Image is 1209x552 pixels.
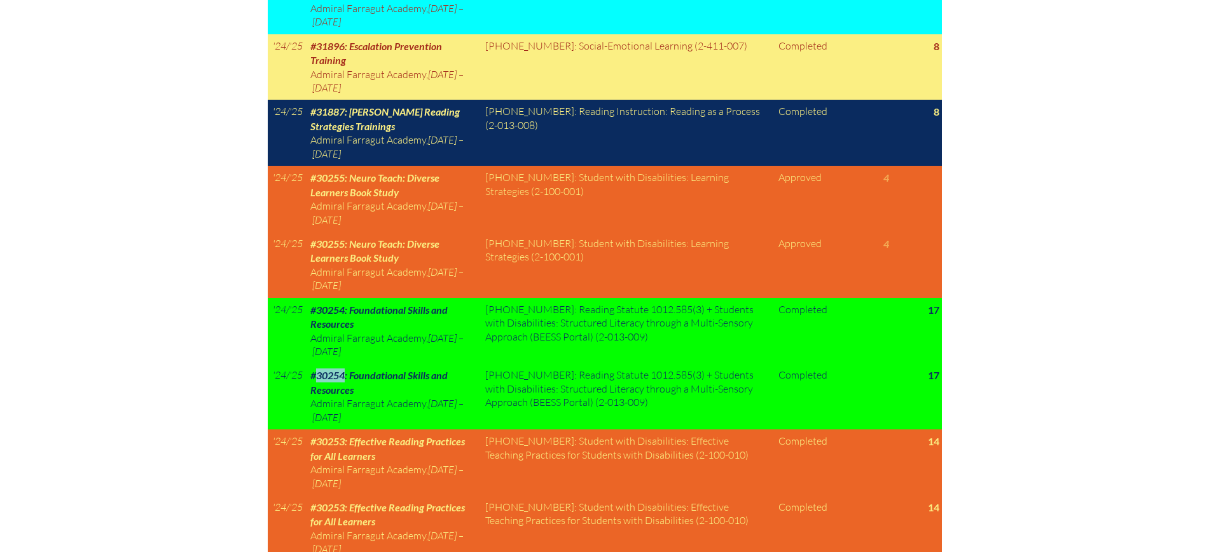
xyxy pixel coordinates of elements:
strong: 8 [934,105,939,118]
td: [PHONE_NUMBER]: Reading Statute 1012.585(3) + Students with Disabilities: Structured Literacy thr... [480,363,773,429]
span: Admiral Farragut Academy [310,529,426,542]
td: Completed [773,298,838,364]
td: , [305,100,481,166]
td: Approved [773,166,838,232]
td: '24/'25 [268,363,305,429]
span: #30255: Neuro Teach: Diverse Learners Book Study [310,238,439,264]
td: [PHONE_NUMBER]: Reading Statute 1012.585(3) + Students with Disabilities: Structured Literacy thr... [480,298,773,364]
strong: 4 [883,172,889,184]
td: '24/'25 [268,298,305,364]
strong: 17 [928,304,939,316]
td: '24/'25 [268,34,305,100]
td: Completed [773,34,838,100]
td: [PHONE_NUMBER]: Reading Instruction: Reading as a Process (2-013-008) [480,100,773,166]
td: , [305,298,481,364]
span: Admiral Farragut Academy [310,332,426,344]
span: [DATE] – [DATE] [310,463,464,489]
span: Admiral Farragut Academy [310,2,426,15]
strong: 8 [934,40,939,52]
td: Completed [773,363,838,429]
span: #30255: Neuro Teach: Diverse Learners Book Study [310,172,439,198]
td: '24/'25 [268,232,305,298]
span: Admiral Farragut Academy [310,266,426,278]
td: Completed [773,429,838,495]
strong: 14 [928,501,939,513]
td: , [305,34,481,100]
span: Admiral Farragut Academy [310,68,426,81]
span: Admiral Farragut Academy [310,463,426,476]
td: [PHONE_NUMBER]: Student with Disabilities: Learning Strategies (2-100-001) [480,166,773,232]
span: Admiral Farragut Academy [310,199,426,212]
span: [DATE] – [DATE] [310,133,464,159]
td: , [305,166,481,232]
span: #30253: Effective Reading Practices for All Learners [310,501,465,527]
td: Approved [773,232,838,298]
span: [DATE] – [DATE] [310,199,464,226]
span: #30254: Foundational Skills and Resources [310,369,448,395]
span: Admiral Farragut Academy [310,397,426,410]
strong: 4 [883,238,889,250]
td: , [305,363,481,429]
span: #31887: [PERSON_NAME] Reading Strategies Trainings [310,105,460,131]
span: [DATE] – [DATE] [310,68,464,94]
td: '24/'25 [268,100,305,166]
td: '24/'25 [268,166,305,232]
td: , [305,232,481,298]
span: [DATE] – [DATE] [310,266,464,292]
span: [DATE] – [DATE] [310,2,464,28]
td: Completed [773,100,838,166]
span: #31896: Escalation Prevention Training [310,40,442,66]
span: [DATE] – [DATE] [310,397,464,423]
td: , [305,429,481,495]
strong: 17 [928,369,939,381]
strong: 14 [928,435,939,447]
td: [PHONE_NUMBER]: Social-Emotional Learning (2-411-007) [480,34,773,100]
td: '24/'25 [268,429,305,495]
span: #30254: Foundational Skills and Resources [310,304,448,330]
span: [DATE] – [DATE] [310,332,464,358]
span: #30253: Effective Reading Practices for All Learners [310,435,465,461]
span: Admiral Farragut Academy [310,133,426,146]
td: [PHONE_NUMBER]: Student with Disabilities: Learning Strategies (2-100-001) [480,232,773,298]
td: [PHONE_NUMBER]: Student with Disabilities: Effective Teaching Practices for Students with Disabil... [480,429,773,495]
